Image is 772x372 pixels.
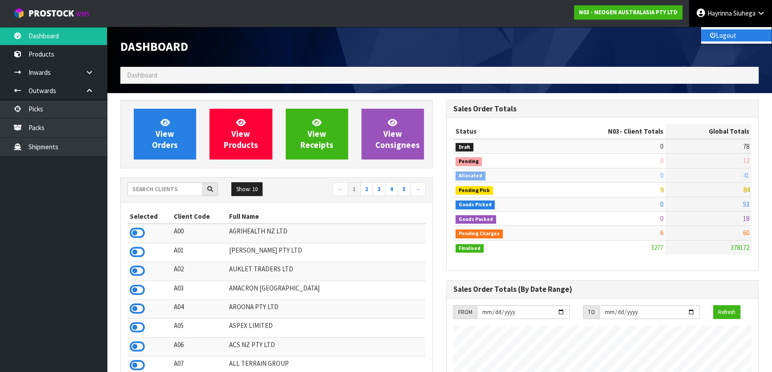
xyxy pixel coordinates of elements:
img: cube-alt.png [13,8,25,19]
span: 60 [743,229,749,237]
a: ViewConsignees [361,109,424,159]
button: Refresh [713,305,740,319]
span: 378172 [731,243,749,252]
div: TO [583,305,600,319]
td: AGRIHEALTH NZ LTD [227,224,426,243]
h3: Sales Order Totals [453,105,751,113]
span: 41 [743,171,749,180]
a: 5 [398,182,411,196]
td: A03 [172,281,227,299]
span: Pending Charges [456,229,503,238]
span: Dashboard [120,39,188,54]
span: 0 [660,185,663,194]
span: 78 [743,142,749,151]
a: ViewReceipts [286,109,348,159]
span: 0 [660,200,663,208]
span: 12 [743,156,749,165]
strong: N03 - NEOGEN AUSTRALASIA PTY LTD [579,8,678,16]
th: Client Code [172,209,227,224]
span: Goods Packed [456,215,496,224]
td: A01 [172,243,227,262]
span: Pending Pick [456,186,493,195]
span: 18 [743,214,749,223]
a: N03 - NEOGEN AUSTRALASIA PTY LTD [574,5,682,20]
td: A06 [172,337,227,356]
span: Finalised [456,244,484,253]
span: Draft [456,143,473,152]
th: Global Totals [665,124,751,139]
span: View Consignees [375,117,420,151]
td: AROONA PTY LTD [227,300,426,319]
th: Status [453,124,551,139]
span: 0 [660,142,663,151]
span: 3277 [651,243,663,252]
nav: Page navigation [283,182,426,198]
span: Pending [456,157,482,166]
td: AMACRON [GEOGRAPHIC_DATA] [227,281,426,299]
span: ProStock [29,8,74,19]
span: Allocated [456,172,485,180]
span: 53 [743,200,749,208]
span: 6 [660,229,663,237]
span: View Products [224,117,258,151]
span: View Receipts [300,117,333,151]
a: ViewOrders [134,109,196,159]
span: Hayrinna [707,9,732,17]
span: 84 [743,185,749,194]
span: N03 [608,127,620,135]
td: ACS NZ PTY LTD [227,337,426,356]
span: 0 [660,214,663,223]
a: Logout [701,29,772,41]
td: A04 [172,300,227,319]
th: - Client Totals [551,124,665,139]
span: Siuhega [733,9,756,17]
td: A05 [172,319,227,337]
a: → [410,182,426,196]
span: 0 [660,156,663,165]
input: Search clients [127,182,203,196]
h3: Sales Order Totals (By Date Range) [453,285,751,294]
span: Goods Picked [456,200,495,209]
td: A00 [172,224,227,243]
td: ASPEX LIMITED [227,319,426,337]
small: WMS [76,10,90,18]
a: 2 [360,182,373,196]
a: 1 [348,182,361,196]
td: A02 [172,262,227,281]
span: Dashboard [127,71,157,79]
span: 0 [660,171,663,180]
a: 4 [385,182,398,196]
td: AUKLET TRADERS LTD [227,262,426,281]
a: ViewProducts [209,109,272,159]
div: FROM [453,305,477,319]
th: Selected [127,209,172,224]
span: View Orders [152,117,178,151]
th: Full Name [227,209,426,224]
a: ← [333,182,348,196]
a: 3 [373,182,386,196]
td: [PERSON_NAME] PTY LTD [227,243,426,262]
button: Show: 10 [231,182,263,196]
